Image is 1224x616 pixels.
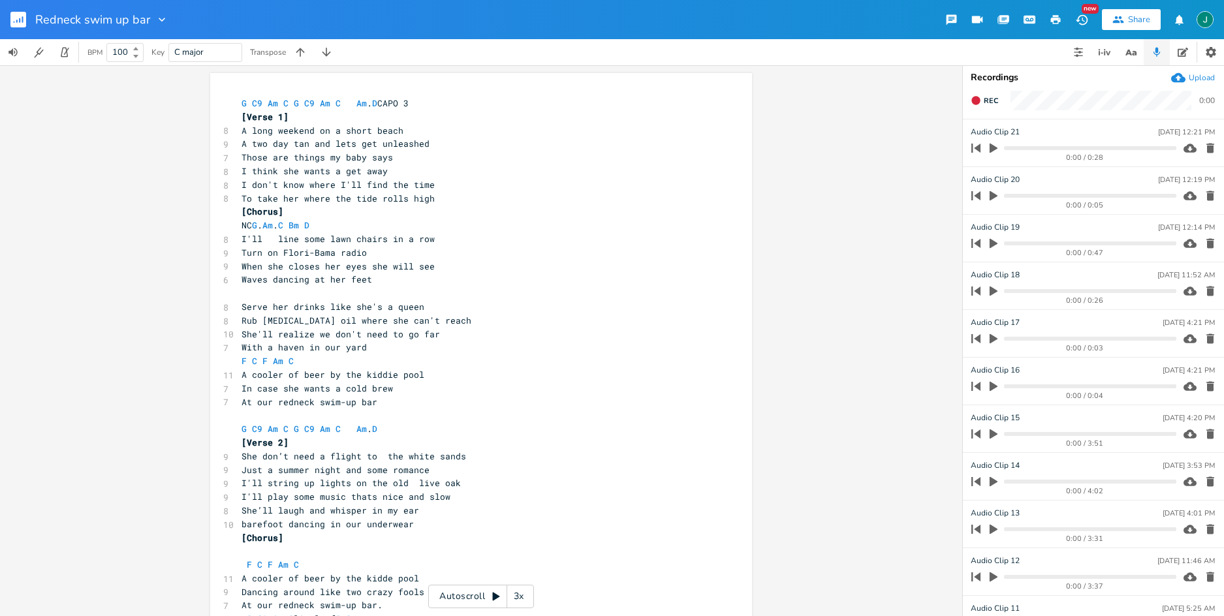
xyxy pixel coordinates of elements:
[428,585,534,608] div: Autoscroll
[971,73,1216,82] div: Recordings
[1102,9,1161,30] button: Share
[1158,129,1215,136] div: [DATE] 12:21 PM
[242,192,435,204] span: To take her where the tide rolls high
[971,221,1020,234] span: Audio Clip 19
[242,206,283,217] span: [Chorus]
[151,48,165,56] div: Key
[242,355,247,367] span: F
[242,450,466,462] span: She don’t need a flight to the white sands
[971,364,1020,377] span: Audio Clip 16
[294,423,299,435] span: G
[262,355,268,367] span: F
[1163,510,1215,517] div: [DATE] 4:01 PM
[35,14,150,25] span: Redneck swim up bar
[1163,319,1215,326] div: [DATE] 4:21 PM
[242,491,450,502] span: I'll play some music thats nice and slow
[994,345,1176,352] div: 0:00 / 0:03
[336,423,341,435] span: C
[1163,414,1215,422] div: [DATE] 4:20 PM
[268,97,278,109] span: Am
[994,487,1176,495] div: 0:00 / 4:02
[242,396,377,408] span: At our redneck swim-up bar
[242,423,247,435] span: G
[242,125,403,136] span: A long weekend on a short beach
[1128,14,1150,25] div: Share
[971,602,1020,615] span: Audio Clip 11
[971,269,1020,281] span: Audio Clip 18
[304,97,315,109] span: C9
[278,559,289,570] span: Am
[252,423,262,435] span: C9
[1157,557,1215,564] div: [DATE] 11:46 AM
[242,111,289,123] span: [Verse 1]
[174,46,204,58] span: C major
[257,559,262,570] span: C
[283,423,289,435] span: C
[1162,605,1215,612] div: [DATE] 5:25 AM
[1189,72,1215,83] div: Upload
[294,559,299,570] span: C
[247,559,252,570] span: F
[507,585,531,608] div: 3x
[252,219,257,231] span: G
[971,412,1020,424] span: Audio Clip 15
[262,219,273,231] span: Am
[242,97,409,109] span: . CAPO 3
[356,423,367,435] span: Am
[242,165,388,177] span: I think she wants a get away
[1158,176,1215,183] div: [DATE] 12:19 PM
[994,249,1176,256] div: 0:00 / 0:47
[242,518,414,530] span: barefoot dancing in our underwear
[1163,367,1215,374] div: [DATE] 4:21 PM
[242,219,315,231] span: NC . .
[242,273,372,285] span: Waves dancing at her feet
[278,219,283,231] span: C
[242,532,283,544] span: [Chorus]
[242,301,424,313] span: Serve her drinks like she's a queen
[971,555,1020,567] span: Audio Clip 12
[242,260,435,272] span: When she closes her eyes she will see
[994,583,1176,590] div: 0:00 / 3:37
[242,247,367,258] span: Turn on Flori-Bama radio
[994,202,1176,209] div: 0:00 / 0:05
[1082,4,1099,14] div: New
[965,90,1003,111] button: Rec
[1171,70,1215,85] button: Upload
[242,423,377,435] span: .
[242,233,435,245] span: I'll line some lawn chairs in a row
[242,138,430,149] span: A two day tan and lets get unleashed
[242,341,367,353] span: With a haven in our yard
[1069,8,1095,31] button: New
[971,459,1020,472] span: Audio Clip 14
[87,49,102,56] div: BPM
[252,97,262,109] span: C9
[242,369,424,380] span: A cooler of beer by the kiddie pool
[273,355,283,367] span: Am
[1199,97,1215,104] div: 0:00
[242,464,430,476] span: Just a summer night and some romance
[289,219,299,231] span: Bm
[250,48,286,56] div: Transpose
[1197,11,1214,28] img: Jim Rudolf
[994,392,1176,399] div: 0:00 / 0:04
[994,154,1176,161] div: 0:00 / 0:28
[1158,224,1215,231] div: [DATE] 12:14 PM
[289,355,294,367] span: C
[242,572,419,584] span: A cooler of beer by the kidde pool
[242,179,435,191] span: I don't know where I'll find the time
[971,126,1020,138] span: Audio Clip 21
[356,97,367,109] span: Am
[242,504,419,516] span: She’ll laugh and whisper in my ear
[1163,462,1215,469] div: [DATE] 3:53 PM
[971,316,1020,329] span: Audio Clip 17
[994,440,1176,447] div: 0:00 / 3:51
[971,174,1020,186] span: Audio Clip 20
[252,355,257,367] span: C
[994,535,1176,542] div: 0:00 / 3:31
[283,97,289,109] span: C
[320,423,330,435] span: Am
[242,315,471,326] span: Rub [MEDICAL_DATA] oil where she can't reach
[372,97,377,109] span: D
[242,328,440,340] span: She'll realize we don't need to go far
[984,96,998,106] span: Rec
